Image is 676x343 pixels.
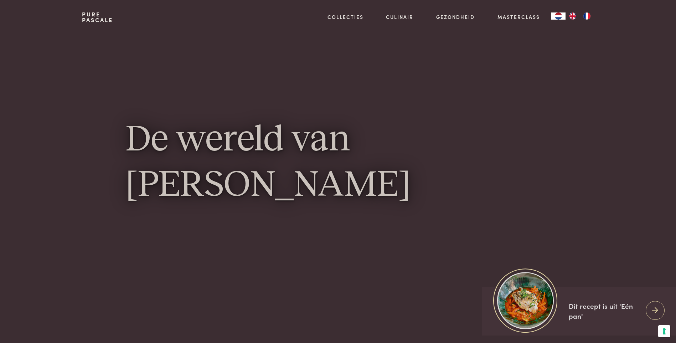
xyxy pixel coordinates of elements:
a: Culinair [386,13,413,21]
div: Dit recept is uit 'Eén pan' [569,301,640,321]
aside: Language selected: Nederlands [551,12,594,20]
div: Language [551,12,566,20]
a: Gezondheid [436,13,475,21]
a: FR [580,12,594,20]
a: https://admin.purepascale.com/wp-content/uploads/2025/08/home_recept_link.jpg Dit recept is uit '... [482,287,676,336]
ul: Language list [566,12,594,20]
a: PurePascale [82,11,113,23]
a: EN [566,12,580,20]
h1: De wereld van [PERSON_NAME] [126,117,551,208]
a: Collecties [327,13,363,21]
a: NL [551,12,566,20]
a: Masterclass [497,13,540,21]
img: https://admin.purepascale.com/wp-content/uploads/2025/08/home_recept_link.jpg [497,272,554,329]
button: Uw voorkeuren voor toestemming voor trackingtechnologieën [658,325,670,337]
